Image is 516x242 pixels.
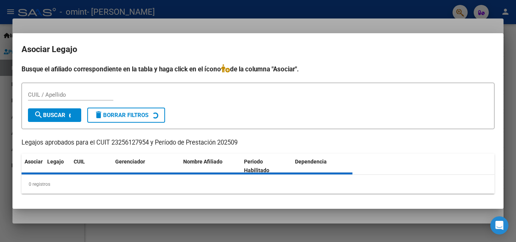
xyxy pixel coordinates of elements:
button: Buscar [28,108,81,122]
span: Buscar [34,112,65,119]
span: Nombre Afiliado [183,159,222,165]
h4: Busque el afiliado correspondiente en la tabla y haga click en el ícono de la columna "Asociar". [22,64,494,74]
p: Legajos aprobados para el CUIT 23256127954 y Período de Prestación 202509 [22,138,494,148]
span: Asociar [25,159,43,165]
datatable-header-cell: Dependencia [292,154,353,179]
datatable-header-cell: Legajo [44,154,71,179]
mat-icon: delete [94,110,103,119]
span: Dependencia [295,159,327,165]
datatable-header-cell: Nombre Afiliado [180,154,241,179]
datatable-header-cell: Gerenciador [112,154,180,179]
div: Open Intercom Messenger [490,216,508,234]
div: 0 registros [22,175,494,194]
span: Legajo [47,159,64,165]
datatable-header-cell: Periodo Habilitado [241,154,292,179]
h2: Asociar Legajo [22,42,494,57]
span: Periodo Habilitado [244,159,269,173]
button: Borrar Filtros [87,108,165,123]
span: Gerenciador [115,159,145,165]
datatable-header-cell: Asociar [22,154,44,179]
span: Borrar Filtros [94,112,148,119]
mat-icon: search [34,110,43,119]
span: CUIL [74,159,85,165]
datatable-header-cell: CUIL [71,154,112,179]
